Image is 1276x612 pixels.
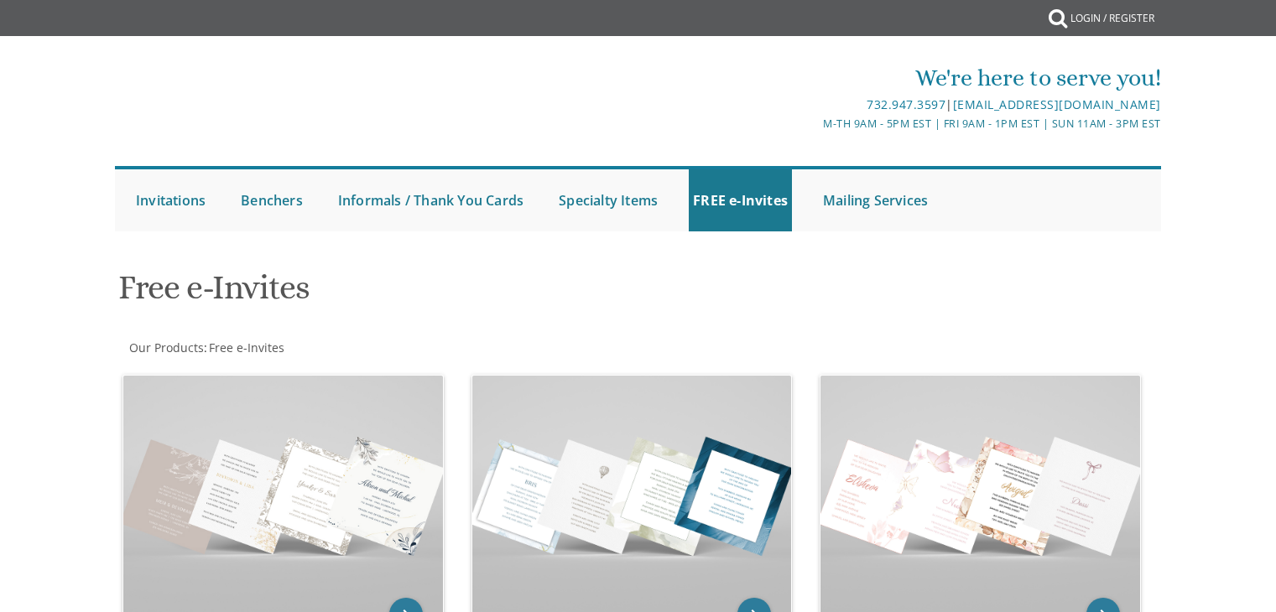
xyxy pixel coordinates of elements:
span: Free e-Invites [209,340,284,355]
a: Specialty Items [555,169,662,231]
div: We're here to serve you! [465,61,1161,95]
a: Informals / Thank You Cards [334,169,528,231]
a: Free e-Invites [207,340,284,355]
div: | [465,95,1161,115]
h1: Free e-Invites [118,269,803,319]
a: Mailing Services [819,169,932,231]
a: 732.947.3597 [867,96,945,112]
a: Benchers [237,169,307,231]
a: FREE e-Invites [689,169,792,231]
a: Invitations [132,169,210,231]
a: Our Products [128,340,204,355]
a: [EMAIL_ADDRESS][DOMAIN_NAME] [953,96,1161,112]
div: : [115,340,638,356]
div: M-Th 9am - 5pm EST | Fri 9am - 1pm EST | Sun 11am - 3pm EST [465,115,1161,132]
